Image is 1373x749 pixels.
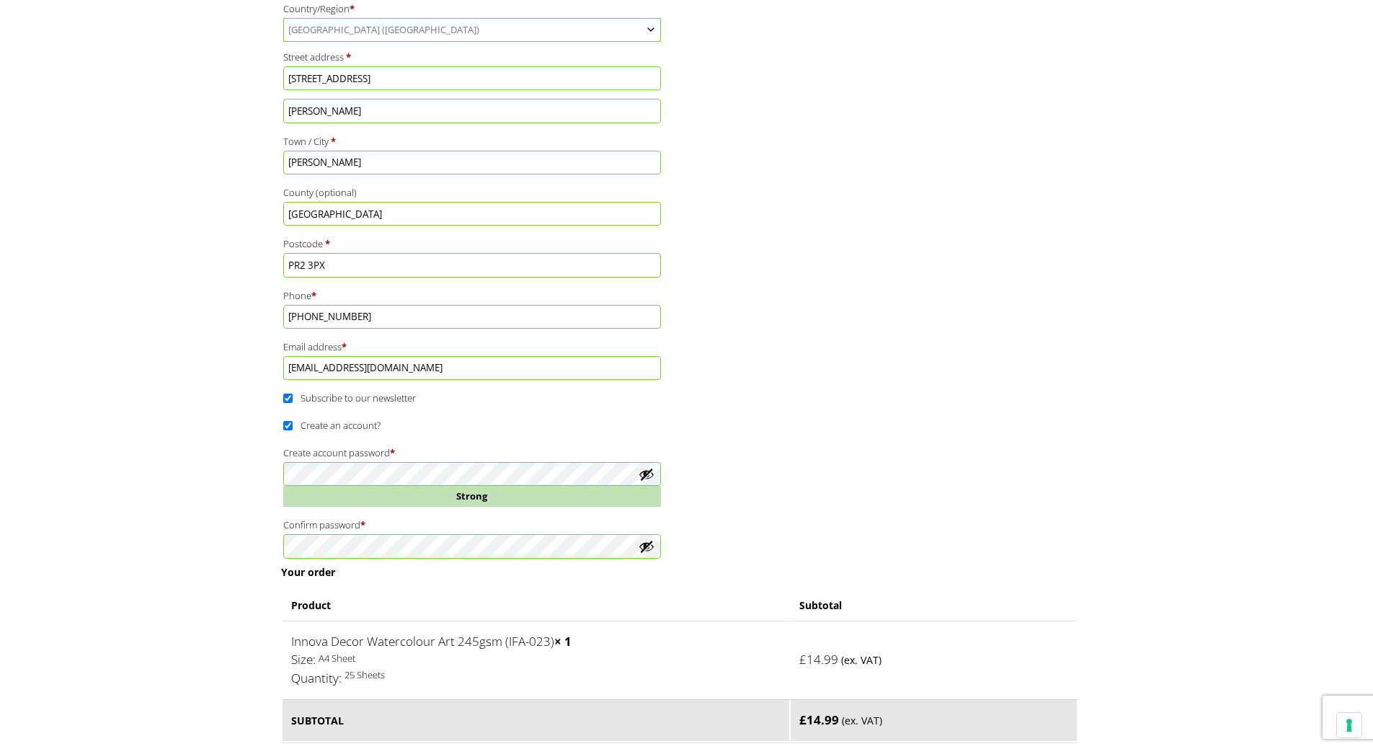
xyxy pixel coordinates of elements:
span: (optional) [316,186,357,199]
th: Subtotal [283,699,789,741]
div: Strong [283,486,662,507]
dt: Size: [291,650,316,669]
label: Create account password [283,443,662,462]
input: Apartment, suite, unit, etc. (optional) [283,99,662,123]
label: Phone [283,286,662,305]
span: Subscribe to our newsletter [301,391,416,404]
input: Subscribe to our newsletter [283,394,293,403]
label: Town / City [283,132,662,151]
th: Subtotal [791,591,1077,619]
button: Show password [639,539,654,554]
dt: Quantity: [291,669,342,688]
span: United Kingdom (UK) [284,19,661,41]
button: Show password [639,466,654,482]
td: Innova Decor Watercolour Art 245gsm (IFA-023) [283,621,789,699]
span: Country/Region [283,18,662,42]
p: A4 Sheet [291,650,781,667]
label: Street address [283,48,662,66]
label: County [283,183,662,202]
span: Create an account? [301,419,381,432]
input: Create an account? [283,421,293,430]
th: Product [283,591,789,619]
input: House number and street name [283,66,662,90]
label: Postcode [283,234,662,253]
label: Email address [283,337,662,356]
label: Confirm password [283,515,662,534]
strong: × 1 [554,633,572,650]
h3: Your order [281,565,1078,579]
p: 25 Sheets [291,667,781,683]
button: Your consent preferences for tracking technologies [1337,713,1361,737]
